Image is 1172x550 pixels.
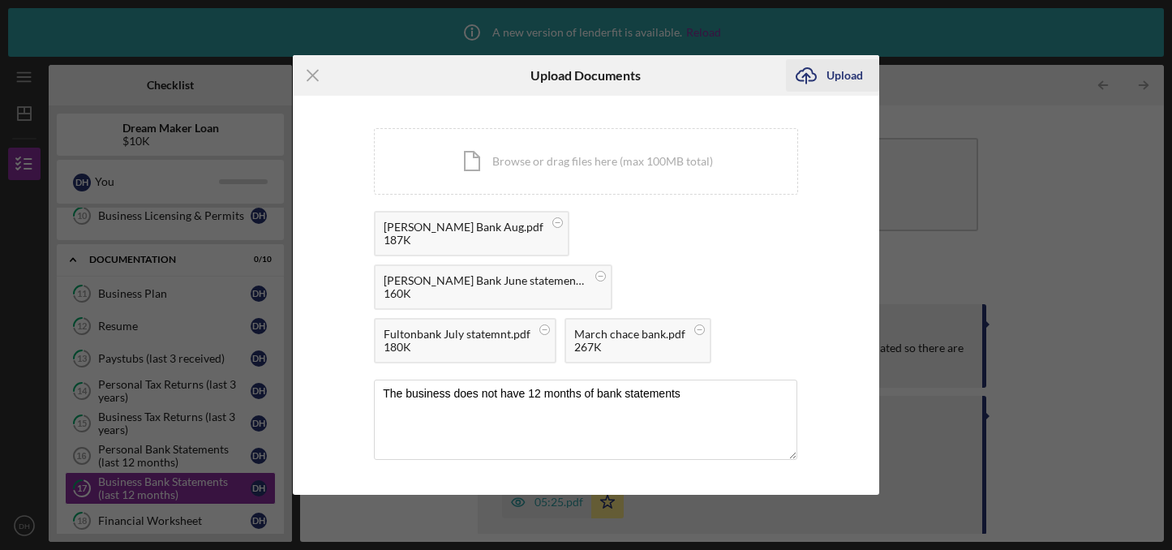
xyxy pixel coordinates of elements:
[384,287,586,300] div: 160K
[384,234,543,247] div: 187K
[530,68,641,83] h6: Upload Documents
[374,380,797,459] textarea: The business does not have 12 months of bank statements
[574,341,685,354] div: 267K
[384,221,543,234] div: [PERSON_NAME] Bank Aug.pdf
[384,341,530,354] div: 180K
[384,274,586,287] div: [PERSON_NAME] Bank June statement.pdf
[786,59,879,92] button: Upload
[826,59,863,92] div: Upload
[574,328,685,341] div: March chace bank.pdf
[384,328,530,341] div: Fultonbank July statemnt.pdf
